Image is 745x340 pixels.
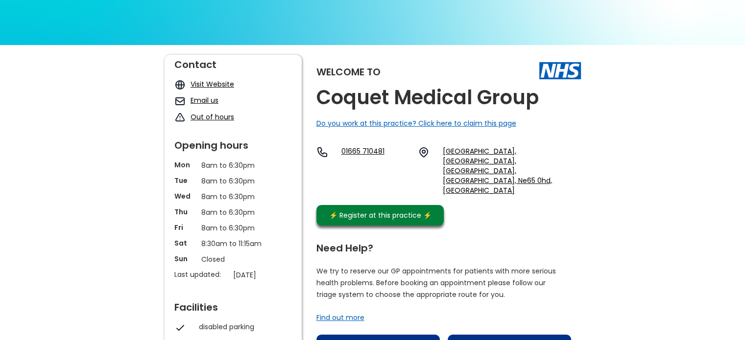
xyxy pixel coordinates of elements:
[174,95,186,107] img: mail icon
[191,112,234,122] a: Out of hours
[201,238,265,249] p: 8:30am to 11:15am
[316,205,444,226] a: ⚡️ Register at this practice ⚡️
[174,254,196,264] p: Sun
[191,79,234,89] a: Visit Website
[174,191,196,201] p: Wed
[201,191,265,202] p: 8am to 6:30pm
[316,87,539,109] h2: Coquet Medical Group
[316,265,556,300] p: We try to reserve our GP appointments for patients with more serious health problems. Before book...
[174,223,196,232] p: Fri
[201,176,265,186] p: 8am to 6:30pm
[191,95,218,105] a: Email us
[174,207,196,217] p: Thu
[316,67,381,77] div: Welcome to
[418,146,430,158] img: practice location icon
[233,270,297,280] p: [DATE]
[316,118,516,128] a: Do you work at this practice? Click here to claim this page
[174,136,292,150] div: Opening hours
[539,62,581,79] img: The NHS logo
[174,55,292,69] div: Contact
[443,146,580,195] a: [GEOGRAPHIC_DATA], [GEOGRAPHIC_DATA], [GEOGRAPHIC_DATA], [GEOGRAPHIC_DATA], Ne65 0hd, [GEOGRAPHIC...
[201,160,265,171] p: 8am to 6:30pm
[201,223,265,233] p: 8am to 6:30pm
[174,79,186,91] img: globe icon
[174,176,196,185] p: Tue
[316,313,364,322] a: Find out more
[316,238,571,253] div: Need Help?
[201,254,265,265] p: Closed
[316,146,328,158] img: telephone icon
[174,270,228,279] p: Last updated:
[174,297,292,312] div: Facilities
[174,238,196,248] p: Sat
[174,112,186,123] img: exclamation icon
[201,207,265,218] p: 8am to 6:30pm
[341,146,410,195] a: 01665 710481
[199,322,287,332] div: disabled parking
[324,210,437,221] div: ⚡️ Register at this practice ⚡️
[174,160,196,170] p: Mon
